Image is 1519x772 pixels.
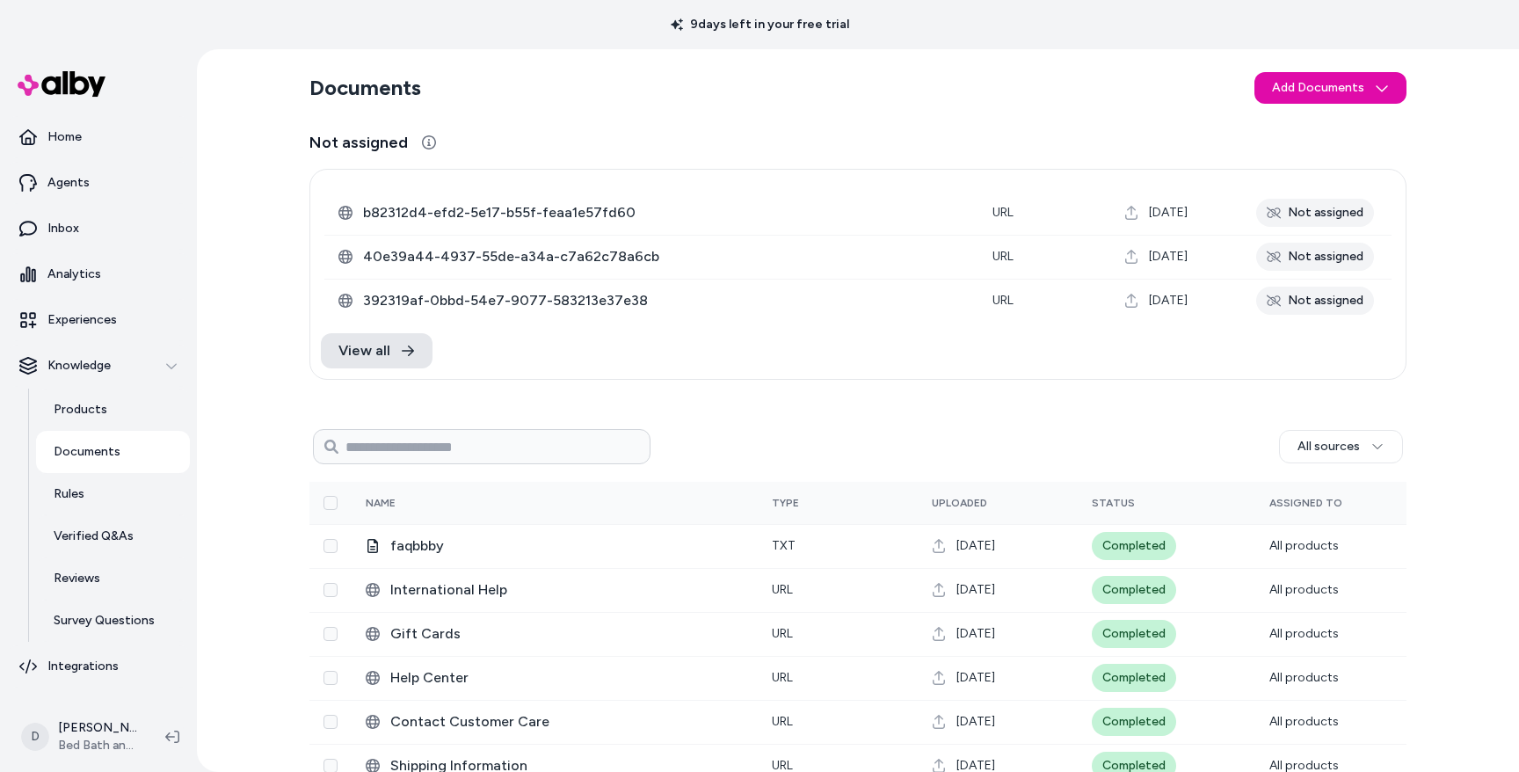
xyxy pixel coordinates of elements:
[47,357,111,375] p: Knowledge
[1092,620,1176,648] div: Completed
[390,535,744,557] span: faqbbby
[36,515,190,557] a: Verified Q&As
[54,485,84,503] p: Rules
[58,719,137,737] p: [PERSON_NAME]
[1269,670,1339,685] span: All products
[36,600,190,642] a: Survey Questions
[7,162,190,204] a: Agents
[363,246,964,267] span: 40e39a44-4937-55de-a34a-c7a62c78a6cb
[323,539,338,553] button: Select row
[1149,292,1188,310] span: [DATE]
[956,713,995,731] span: [DATE]
[47,266,101,283] p: Analytics
[323,496,338,510] button: Select all
[956,581,995,599] span: [DATE]
[1256,243,1374,271] div: Not assigned
[47,658,119,675] p: Integrations
[36,389,190,431] a: Products
[7,345,190,387] button: Knowledge
[1269,538,1339,553] span: All products
[338,202,964,223] div: b82312d4-efd2-5e17-b55f-feaa1e57fd60.html
[1269,714,1339,729] span: All products
[7,116,190,158] a: Home
[992,293,1014,308] span: URL
[47,220,79,237] p: Inbox
[7,299,190,341] a: Experiences
[956,625,995,643] span: [DATE]
[366,667,744,688] div: Help Center.html
[772,626,793,641] span: URL
[54,528,134,545] p: Verified Q&As
[1092,532,1176,560] div: Completed
[54,443,120,461] p: Documents
[366,711,744,732] div: Contact Customer Care.html
[992,205,1014,220] span: URL
[1092,497,1135,509] span: Status
[772,670,793,685] span: URL
[390,711,744,732] span: Contact Customer Care
[7,645,190,688] a: Integrations
[338,340,390,361] span: View all
[338,290,964,311] div: 392319af-0bbd-54e7-9077-583213e37e38.html
[1149,248,1188,266] span: [DATE]
[21,723,49,751] span: D
[54,612,155,630] p: Survey Questions
[36,431,190,473] a: Documents
[363,202,964,223] span: b82312d4-efd2-5e17-b55f-feaa1e57fd60
[47,128,82,146] p: Home
[366,535,744,557] div: faqbbby.txt
[390,623,744,645] span: Gift Cards
[366,579,744,601] div: International Help.html
[323,715,338,729] button: Select row
[772,538,796,553] span: txt
[956,537,995,555] span: [DATE]
[772,714,793,729] span: URL
[1279,430,1403,463] button: All sources
[390,667,744,688] span: Help Center
[7,253,190,295] a: Analytics
[363,290,964,311] span: 392319af-0bbd-54e7-9077-583213e37e38
[1149,204,1188,222] span: [DATE]
[58,737,137,754] span: Bed Bath and Beyond
[366,496,498,510] div: Name
[772,497,799,509] span: Type
[54,401,107,419] p: Products
[321,333,432,368] a: View all
[1256,287,1374,315] div: Not assigned
[956,669,995,687] span: [DATE]
[660,16,860,33] p: 9 days left in your free trial
[54,570,100,587] p: Reviews
[1269,497,1342,509] span: Assigned To
[1092,708,1176,736] div: Completed
[323,583,338,597] button: Select row
[1256,199,1374,227] div: Not assigned
[338,246,964,267] div: 40e39a44-4937-55de-a34a-c7a62c78a6cb.pdf
[47,311,117,329] p: Experiences
[309,130,408,155] span: Not assigned
[992,249,1014,264] span: URL
[1092,664,1176,692] div: Completed
[7,208,190,250] a: Inbox
[932,497,987,509] span: Uploaded
[18,71,105,97] img: alby Logo
[1254,72,1406,104] button: Add Documents
[366,623,744,645] div: Gift Cards.html
[390,579,744,601] span: International Help
[309,74,421,102] h2: Documents
[1269,626,1339,641] span: All products
[772,582,793,597] span: URL
[1297,438,1360,455] span: All sources
[1269,582,1339,597] span: All products
[323,627,338,641] button: Select row
[36,473,190,515] a: Rules
[47,174,90,192] p: Agents
[36,557,190,600] a: Reviews
[323,671,338,685] button: Select row
[1092,576,1176,604] div: Completed
[11,709,151,765] button: D[PERSON_NAME]Bed Bath and Beyond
